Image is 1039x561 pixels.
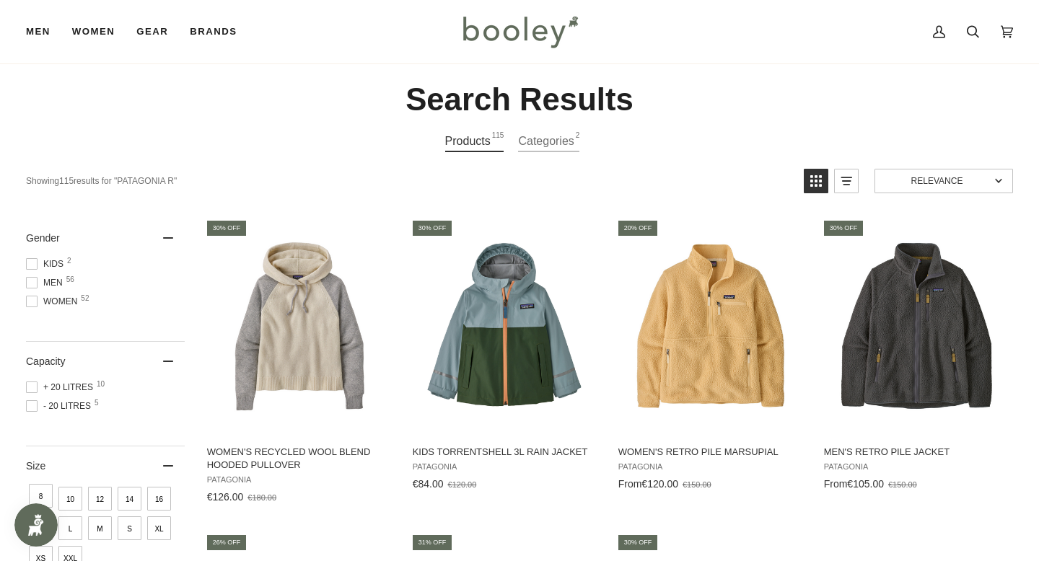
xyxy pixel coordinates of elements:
[824,446,1009,459] span: Men's Retro Pile Jacket
[884,176,990,186] span: Relevance
[14,503,58,547] iframe: Button to open loyalty program pop-up
[618,478,642,490] span: From
[26,169,793,193] div: Showing results for " "
[136,25,168,39] span: Gear
[822,232,1011,421] img: Patagonia Men's Retro Pile Jacket Forge Grey - Booley Galway
[147,516,171,540] span: Size: XL
[457,11,583,53] img: Booley
[26,381,97,394] span: + 20 Litres
[616,218,805,495] a: Women's Retro Pile Marsupial
[618,462,803,472] span: Patagonia
[118,487,141,511] span: Size: 14
[26,399,95,412] span: - 20 Litres
[81,295,89,302] span: 52
[26,295,82,308] span: Women
[67,257,71,265] span: 2
[413,478,444,490] span: €84.00
[618,535,658,550] div: 30% off
[413,462,597,472] span: Patagonia
[97,381,105,388] span: 10
[205,218,394,508] a: Women's Recycled Wool Blend Hooded Pullover
[26,80,1013,120] h2: Search Results
[207,446,392,472] span: Women's Recycled Wool Blend Hooded Pullover
[207,221,247,236] div: 30% off
[26,232,60,244] span: Gender
[448,480,477,489] span: €120.00
[26,460,45,472] span: Size
[518,131,579,152] a: View Categories Tab
[26,276,67,289] span: Men
[641,478,678,490] span: €120.00
[247,493,276,502] span: €180.00
[824,462,1009,472] span: Patagonia
[190,25,237,39] span: Brands
[824,221,864,236] div: 30% off
[576,131,580,151] span: 2
[58,487,82,511] span: Size: 10
[26,355,65,367] span: Capacity
[834,169,859,193] a: View list mode
[29,484,53,508] span: Size: 8
[824,478,848,490] span: From
[207,535,247,550] div: 26% off
[72,25,115,39] span: Women
[207,475,392,485] span: Patagonia
[822,218,1011,495] a: Men's Retro Pile Jacket
[59,176,74,186] b: 115
[413,221,452,236] div: 30% off
[95,399,99,407] span: 5
[58,516,82,540] span: Size: L
[205,232,394,421] img: Patagonia Women's Recycled Wool Blend Hooded Pullover Dyno White - Booley Galway
[26,25,51,39] span: Men
[147,487,171,511] span: Size: 16
[492,131,504,151] span: 115
[874,169,1013,193] a: Sort options
[411,218,600,495] a: Kids Torrentshell 3L Rain Jacket
[207,491,244,503] span: €126.00
[888,480,917,489] span: €150.00
[445,131,504,152] a: View Products Tab
[683,480,711,489] span: €150.00
[847,478,884,490] span: €105.00
[26,257,68,270] span: Kids
[88,516,112,540] span: Size: M
[66,276,74,283] span: 56
[413,535,452,550] div: 31% off
[88,487,112,511] span: Size: 12
[616,232,805,421] img: Patagonia Women's Retro Pile Marsupial Beeswax Tan - Booley Galway
[618,446,803,459] span: Women's Retro Pile Marsupial
[413,446,597,459] span: Kids Torrentshell 3L Rain Jacket
[618,221,658,236] div: 20% off
[118,516,141,540] span: Size: S
[804,169,828,193] a: View grid mode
